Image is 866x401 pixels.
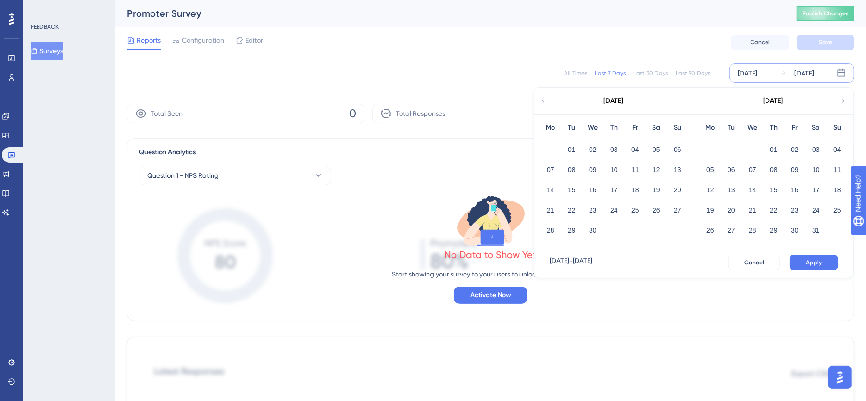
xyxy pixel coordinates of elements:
[829,182,845,198] button: 18
[139,147,196,158] span: Question Analytics
[742,122,763,134] div: We
[606,141,622,158] button: 03
[648,162,665,178] button: 12
[751,38,770,46] span: Cancel
[606,202,622,218] button: 24
[540,122,561,134] div: Mo
[763,122,784,134] div: Th
[396,108,445,119] span: Total Responses
[829,202,845,218] button: 25
[819,38,832,46] span: Save
[808,202,824,218] button: 24
[808,182,824,198] button: 17
[794,67,814,79] div: [DATE]
[669,202,686,218] button: 27
[803,10,849,17] span: Publish Changes
[721,122,742,134] div: Tu
[23,2,60,14] span: Need Help?
[245,35,263,46] span: Editor
[797,6,854,21] button: Publish Changes
[805,122,827,134] div: Sa
[787,162,803,178] button: 09
[542,182,559,198] button: 14
[648,202,665,218] button: 26
[787,182,803,198] button: 16
[731,35,789,50] button: Cancel
[723,222,740,238] button: 27
[582,122,603,134] div: We
[561,122,582,134] div: Tu
[702,222,718,238] button: 26
[787,202,803,218] button: 23
[564,141,580,158] button: 01
[182,35,224,46] span: Configuration
[137,35,161,46] span: Reports
[445,248,537,262] div: No Data to Show Yet
[728,255,780,270] button: Cancel
[829,141,845,158] button: 04
[470,289,511,301] span: Activate Now
[787,141,803,158] button: 02
[744,259,764,266] span: Cancel
[766,182,782,198] button: 15
[31,23,59,31] div: FEEDBACK
[648,141,665,158] button: 05
[766,141,782,158] button: 01
[627,162,643,178] button: 11
[564,162,580,178] button: 08
[454,287,527,304] button: Activate Now
[564,202,580,218] button: 22
[564,69,587,77] div: All Times
[797,35,854,50] button: Save
[723,182,740,198] button: 13
[806,259,822,266] span: Apply
[627,202,643,218] button: 25
[542,202,559,218] button: 21
[808,162,824,178] button: 10
[585,162,601,178] button: 09
[604,95,624,107] div: [DATE]
[766,202,782,218] button: 22
[595,69,626,77] div: Last 7 Days
[738,67,757,79] div: [DATE]
[702,202,718,218] button: 19
[585,222,601,238] button: 30
[603,122,625,134] div: Th
[349,106,356,121] span: 0
[633,69,668,77] div: Last 30 Days
[744,162,761,178] button: 07
[667,122,688,134] div: Su
[585,202,601,218] button: 23
[139,166,331,185] button: Question 1 - NPS Rating
[829,162,845,178] button: 11
[784,122,805,134] div: Fr
[606,162,622,178] button: 10
[627,182,643,198] button: 18
[827,122,848,134] div: Su
[744,222,761,238] button: 28
[627,141,643,158] button: 04
[764,95,783,107] div: [DATE]
[606,182,622,198] button: 17
[542,222,559,238] button: 28
[669,162,686,178] button: 13
[127,7,773,20] div: Promoter Survey
[585,141,601,158] button: 02
[625,122,646,134] div: Fr
[564,222,580,238] button: 29
[648,182,665,198] button: 19
[723,202,740,218] button: 20
[700,122,721,134] div: Mo
[585,182,601,198] button: 16
[702,182,718,198] button: 12
[744,202,761,218] button: 21
[808,222,824,238] button: 31
[392,268,590,280] p: Start showing your survey to your users to unlock its full potential.
[744,182,761,198] button: 14
[564,182,580,198] button: 15
[669,141,686,158] button: 06
[646,122,667,134] div: Sa
[147,170,219,181] span: Question 1 - NPS Rating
